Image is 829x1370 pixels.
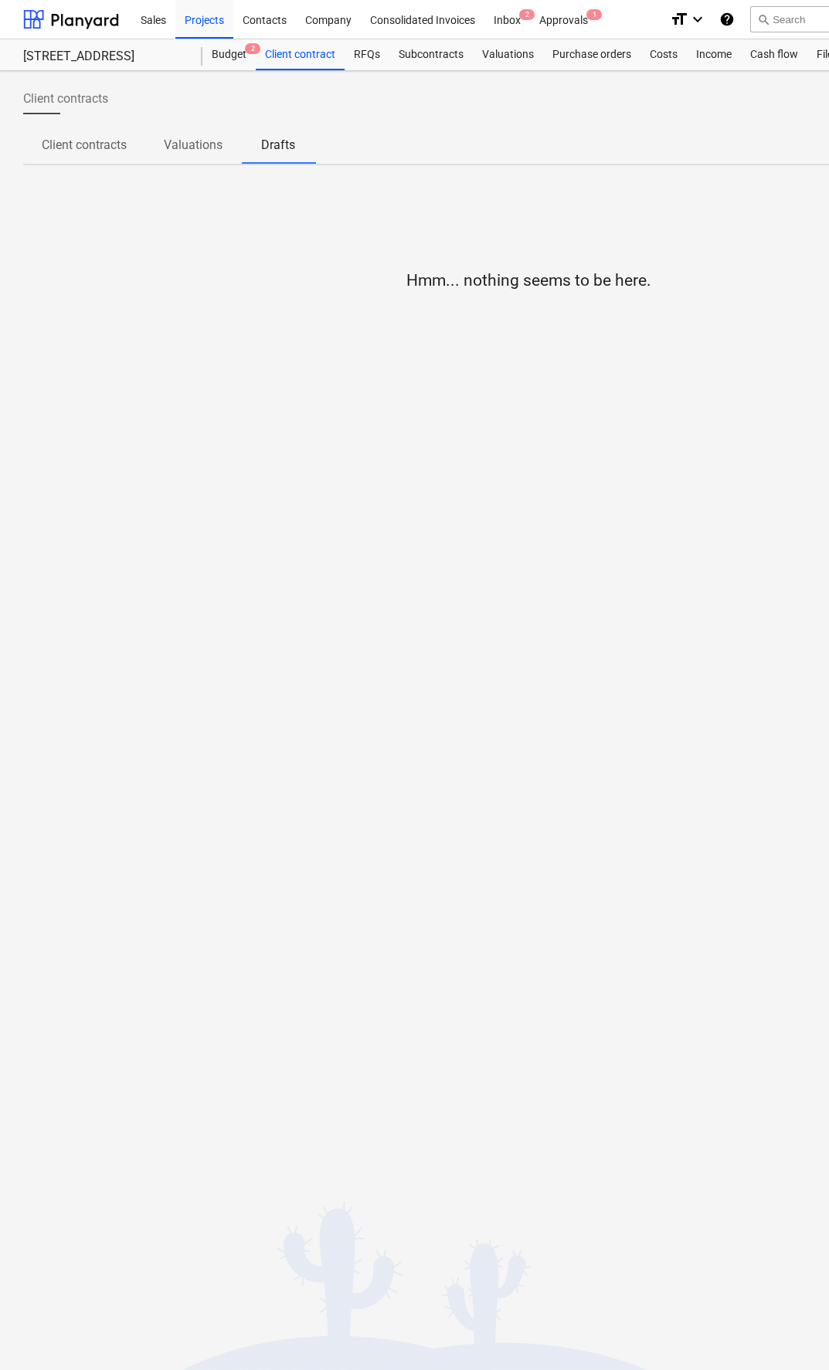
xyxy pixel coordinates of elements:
span: 2 [245,43,260,54]
p: Drafts [260,136,297,154]
i: format_size [670,10,688,29]
p: Hmm... nothing seems to be here. [406,270,651,292]
a: Costs [640,39,687,70]
a: Income [687,39,741,70]
span: search [757,13,770,25]
a: Valuations [473,39,543,70]
p: Client contracts [42,136,127,154]
span: 1 [586,9,602,20]
a: Budget2 [202,39,256,70]
a: Purchase orders [543,39,640,70]
a: Cash flow [741,39,807,70]
i: Knowledge base [719,10,735,29]
div: Budget [202,39,256,70]
p: Valuations [164,136,223,154]
iframe: Chat Widget [752,1296,829,1370]
a: RFQs [345,39,389,70]
a: Client contract [256,39,345,70]
i: keyboard_arrow_down [688,10,707,29]
span: 2 [519,9,535,20]
a: Subcontracts [389,39,473,70]
span: Client contracts [23,90,108,108]
div: [STREET_ADDRESS] [23,49,184,65]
